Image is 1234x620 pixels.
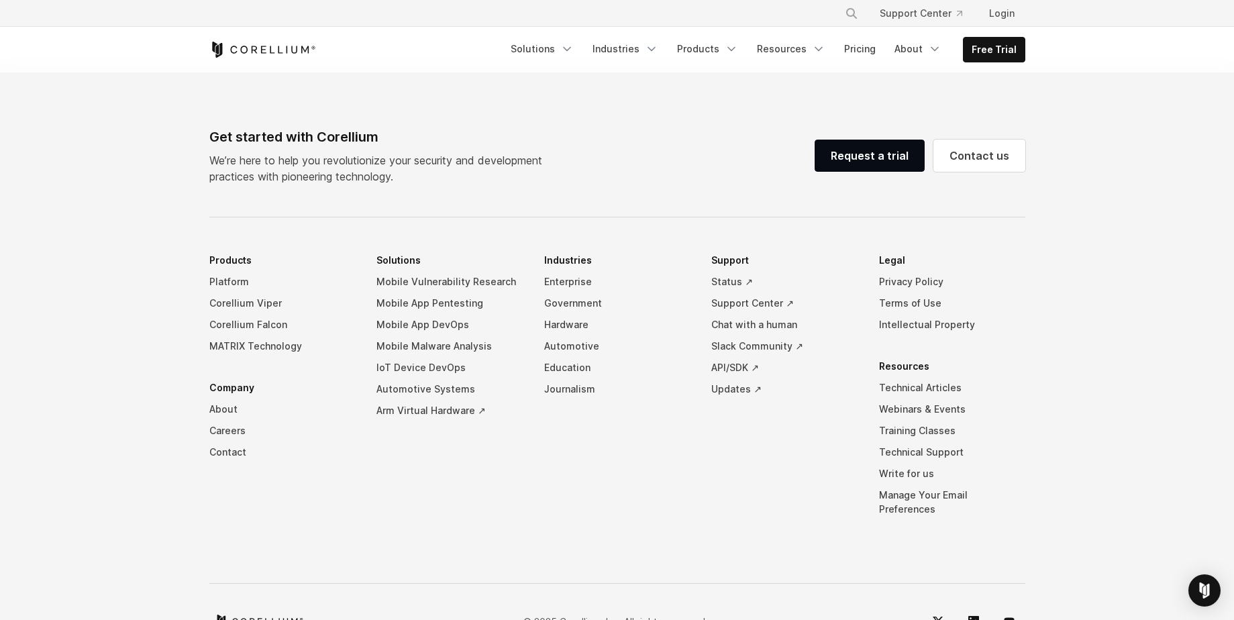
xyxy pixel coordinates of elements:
[839,1,864,25] button: Search
[376,335,523,357] a: Mobile Malware Analysis
[879,463,1025,484] a: Write for us
[815,140,925,172] a: Request a trial
[879,420,1025,442] a: Training Classes
[711,378,858,400] a: Updates ↗
[584,37,666,61] a: Industries
[544,293,690,314] a: Government
[711,293,858,314] a: Support Center ↗
[978,1,1025,25] a: Login
[879,271,1025,293] a: Privacy Policy
[886,37,949,61] a: About
[933,140,1025,172] a: Contact us
[209,314,356,335] a: Corellium Falcon
[209,293,356,314] a: Corellium Viper
[544,357,690,378] a: Education
[869,1,973,25] a: Support Center
[711,335,858,357] a: Slack Community ↗
[209,420,356,442] a: Careers
[1188,574,1221,607] div: Open Intercom Messenger
[209,442,356,463] a: Contact
[209,250,1025,540] div: Navigation Menu
[376,357,523,378] a: IoT Device DevOps
[879,377,1025,399] a: Technical Articles
[209,152,553,185] p: We’re here to help you revolutionize your security and development practices with pioneering tech...
[544,378,690,400] a: Journalism
[209,42,316,58] a: Corellium Home
[376,271,523,293] a: Mobile Vulnerability Research
[376,378,523,400] a: Automotive Systems
[879,442,1025,463] a: Technical Support
[209,127,553,147] div: Get started with Corellium
[749,37,833,61] a: Resources
[544,314,690,335] a: Hardware
[209,335,356,357] a: MATRIX Technology
[669,37,746,61] a: Products
[544,271,690,293] a: Enterprise
[964,38,1025,62] a: Free Trial
[879,293,1025,314] a: Terms of Use
[711,357,858,378] a: API/SDK ↗
[544,335,690,357] a: Automotive
[879,314,1025,335] a: Intellectual Property
[711,271,858,293] a: Status ↗
[503,37,582,61] a: Solutions
[879,484,1025,520] a: Manage Your Email Preferences
[503,37,1025,62] div: Navigation Menu
[376,293,523,314] a: Mobile App Pentesting
[711,314,858,335] a: Chat with a human
[836,37,884,61] a: Pricing
[376,314,523,335] a: Mobile App DevOps
[829,1,1025,25] div: Navigation Menu
[209,399,356,420] a: About
[376,400,523,421] a: Arm Virtual Hardware ↗
[879,399,1025,420] a: Webinars & Events
[209,271,356,293] a: Platform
